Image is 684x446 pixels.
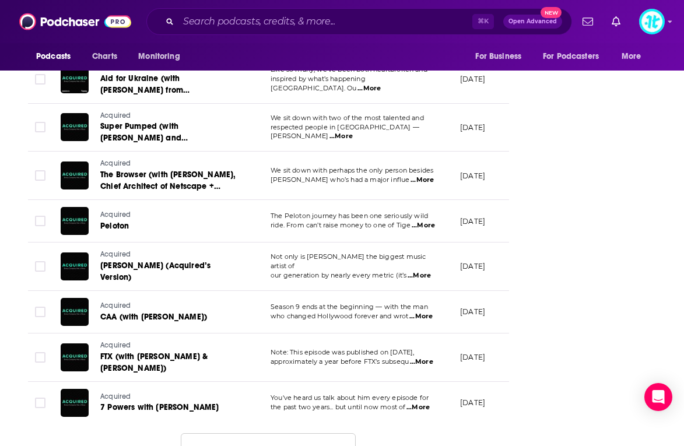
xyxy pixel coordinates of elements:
[100,260,240,283] a: [PERSON_NAME] (Acquired’s Version)
[100,301,222,311] a: Acquired
[271,221,411,229] span: ride. From can’t raise money to one of Tige
[100,73,240,96] a: Aid for Ukraine (with [PERSON_NAME] from [PERSON_NAME] and [PERSON_NAME] from [PERSON_NAME])
[357,84,381,93] span: ...More
[100,250,240,260] a: Acquired
[36,48,71,65] span: Podcasts
[271,114,424,122] span: We sit down with two of the most talented and
[100,392,222,402] a: Acquired
[613,45,656,68] button: open menu
[178,12,472,31] input: Search podcasts, credits, & more...
[329,132,353,141] span: ...More
[100,392,131,401] span: Acquired
[100,210,222,220] a: Acquired
[100,311,222,323] a: CAA (with [PERSON_NAME])
[100,402,219,412] span: 7 Powers with [PERSON_NAME]
[578,12,598,31] a: Show notifications dropdown
[35,122,45,132] span: Toggle select row
[100,261,211,282] span: [PERSON_NAME] (Acquired’s Version)
[100,352,208,373] span: FTX (with [PERSON_NAME] & [PERSON_NAME])
[35,170,45,181] span: Toggle select row
[543,48,599,65] span: For Podcasters
[100,340,240,351] a: Acquired
[271,303,428,311] span: Season 9 ends at the beginning — with the man
[607,12,625,31] a: Show notifications dropdown
[639,9,665,34] button: Show profile menu
[100,341,131,349] span: Acquired
[100,111,131,120] span: Acquired
[406,403,430,412] span: ...More
[271,75,366,92] span: inspired by what’s happening [GEOGRAPHIC_DATA]. Ou
[146,8,572,35] div: Search podcasts, credits, & more...
[271,271,406,279] span: our generation by nearly every metric (it’s
[472,14,494,29] span: ⌘ K
[541,7,562,18] span: New
[100,210,131,219] span: Acquired
[460,352,485,362] p: [DATE]
[100,312,207,322] span: CAA (with [PERSON_NAME])
[409,312,433,321] span: ...More
[100,121,240,144] a: Super Pumped (with [PERSON_NAME] and [PERSON_NAME])
[130,45,195,68] button: open menu
[411,175,434,185] span: ...More
[475,48,521,65] span: For Business
[639,9,665,34] img: User Profile
[271,212,428,220] span: The Peloton journey has been one seriously wild
[460,261,485,271] p: [DATE]
[35,352,45,363] span: Toggle select row
[412,221,435,230] span: ...More
[460,74,485,84] p: [DATE]
[35,398,45,408] span: Toggle select row
[408,271,431,280] span: ...More
[100,169,240,192] a: The Browser (with [PERSON_NAME], Chief Architect of Netscape + Mozilla and CEO of Brave)
[644,383,672,411] div: Open Intercom Messenger
[271,252,426,270] span: Not only is [PERSON_NAME] the biggest music artist of
[503,15,562,29] button: Open AdvancedNew
[35,307,45,317] span: Toggle select row
[100,111,240,121] a: Acquired
[100,63,131,71] span: Acquired
[535,45,616,68] button: open menu
[92,48,117,65] span: Charts
[100,220,222,232] a: Peloton
[460,122,485,132] p: [DATE]
[85,45,124,68] a: Charts
[100,159,131,167] span: Acquired
[271,123,419,141] span: respected people in [GEOGRAPHIC_DATA] — [PERSON_NAME]
[271,394,429,402] span: You've heard us talk about him every episode for
[19,10,131,33] img: Podchaser - Follow, Share and Rate Podcasts
[639,9,665,34] span: Logged in as ImpactTheory
[410,357,433,367] span: ...More
[100,250,131,258] span: Acquired
[35,216,45,226] span: Toggle select row
[508,19,557,24] span: Open Advanced
[100,221,129,231] span: Peloton
[100,402,222,413] a: 7 Powers with [PERSON_NAME]
[138,48,180,65] span: Monitoring
[460,216,485,226] p: [DATE]
[35,74,45,85] span: Toggle select row
[100,351,240,374] a: FTX (with [PERSON_NAME] & [PERSON_NAME])
[271,175,410,184] span: [PERSON_NAME] who’s had a major influe
[35,261,45,272] span: Toggle select row
[100,73,190,130] span: Aid for Ukraine (with [PERSON_NAME] from [PERSON_NAME] and [PERSON_NAME] from [PERSON_NAME])
[271,357,409,366] span: approximately a year before FTX’s subsequ
[460,307,485,317] p: [DATE]
[271,348,414,356] span: Note: This episode was published on [DATE],
[28,45,86,68] button: open menu
[622,48,641,65] span: More
[467,45,536,68] button: open menu
[100,301,131,310] span: Acquired
[271,312,409,320] span: who changed Hollywood forever and wrot
[100,159,240,169] a: Acquired
[460,398,485,408] p: [DATE]
[100,170,236,203] span: The Browser (with [PERSON_NAME], Chief Architect of Netscape + Mozilla and CEO of Brave)
[460,171,485,181] p: [DATE]
[271,166,433,174] span: We sit down with perhaps the only person besides
[100,121,188,154] span: Super Pumped (with [PERSON_NAME] and [PERSON_NAME])
[271,403,405,411] span: the past two years... but until now most of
